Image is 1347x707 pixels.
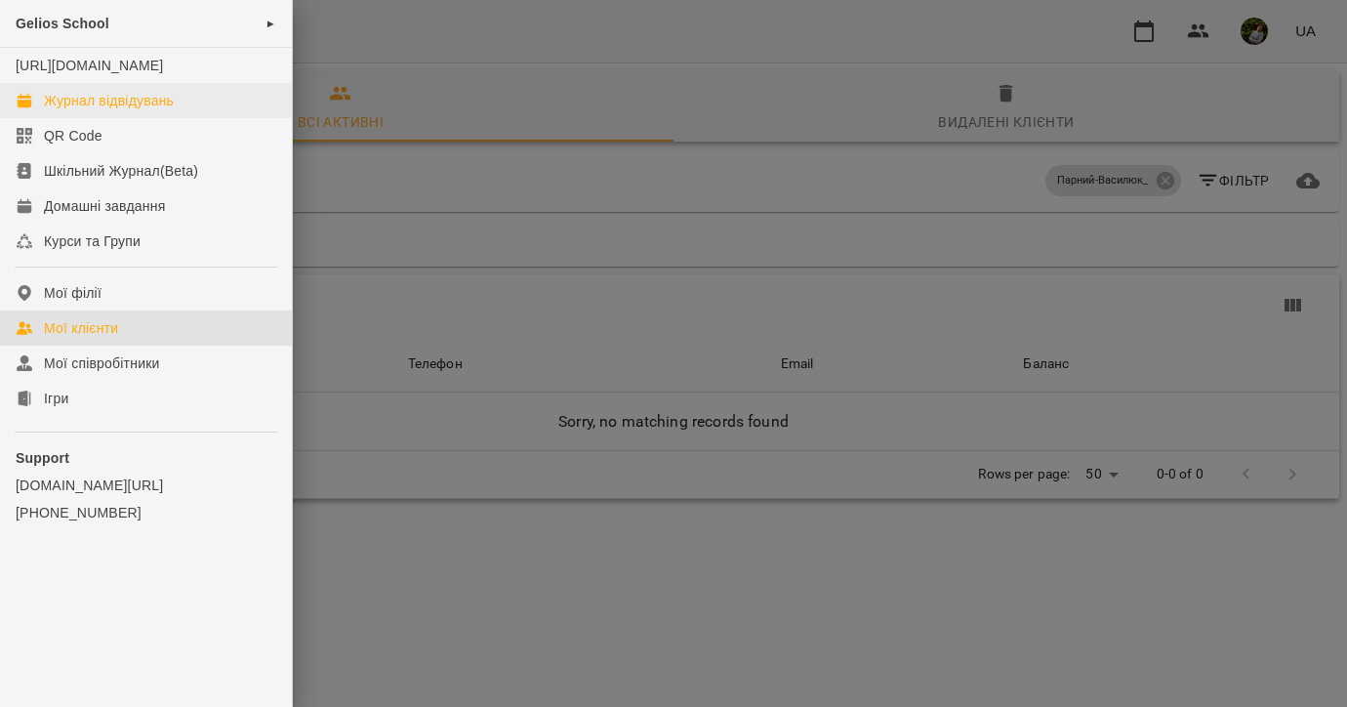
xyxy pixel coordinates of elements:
[16,448,276,468] p: Support
[44,353,160,373] div: Мої співробітники
[44,389,68,408] div: Ігри
[16,58,163,73] a: [URL][DOMAIN_NAME]
[44,231,141,251] div: Курси та Групи
[16,16,109,31] span: Gelios School
[44,318,118,338] div: Мої клієнти
[44,126,102,146] div: QR Code
[44,283,102,303] div: Мої філії
[44,161,198,181] div: Шкільний Журнал(Beta)
[265,16,276,31] span: ►
[44,91,174,110] div: Журнал відвідувань
[16,476,276,495] a: [DOMAIN_NAME][URL]
[16,503,276,522] a: [PHONE_NUMBER]
[44,196,165,216] div: Домашні завдання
